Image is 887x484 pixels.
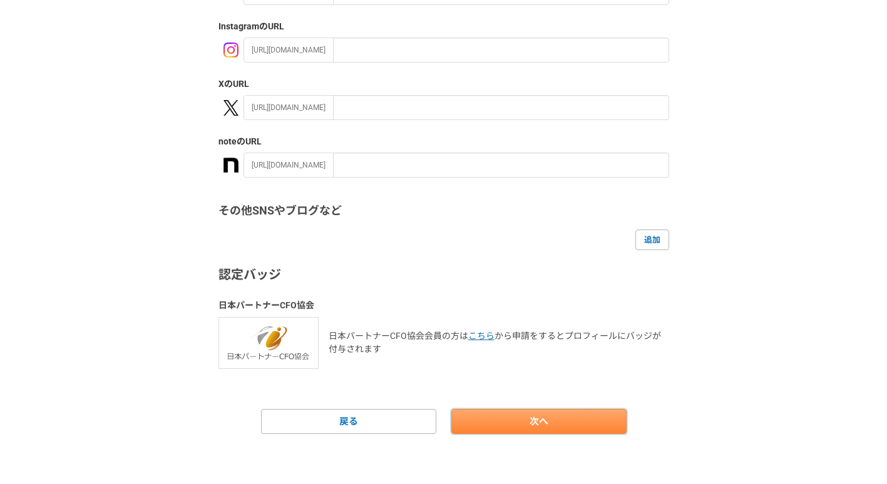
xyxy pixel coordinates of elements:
img: cfo_association_with_name.png-a2ca6198.png [218,317,319,369]
p: 日本パートナーCFO協会会員の方は から申請をするとプロフィールにバッジが付与されます [329,330,669,356]
label: Instagram のURL [218,20,669,33]
label: note のURL [218,135,669,148]
h3: 日本パートナーCFO協会 [218,299,669,312]
a: 追加 [635,229,669,250]
h3: 認定バッジ [218,265,669,284]
img: a3U9rW3u3Lr2az699ms0nsgwjY3a+92wMGRIAAAQIE9hX4PzgNzWcoiwVVAAAAAElFTkSuQmCC [223,158,238,173]
img: instagram-21f86b55.png [223,43,238,58]
a: こちら [468,331,495,341]
a: 戻る [261,409,436,434]
img: x-391a3a86.png [223,100,238,116]
label: X のURL [218,78,669,91]
h3: その他SNSやブログなど [218,203,669,219]
a: 次へ [451,409,627,434]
